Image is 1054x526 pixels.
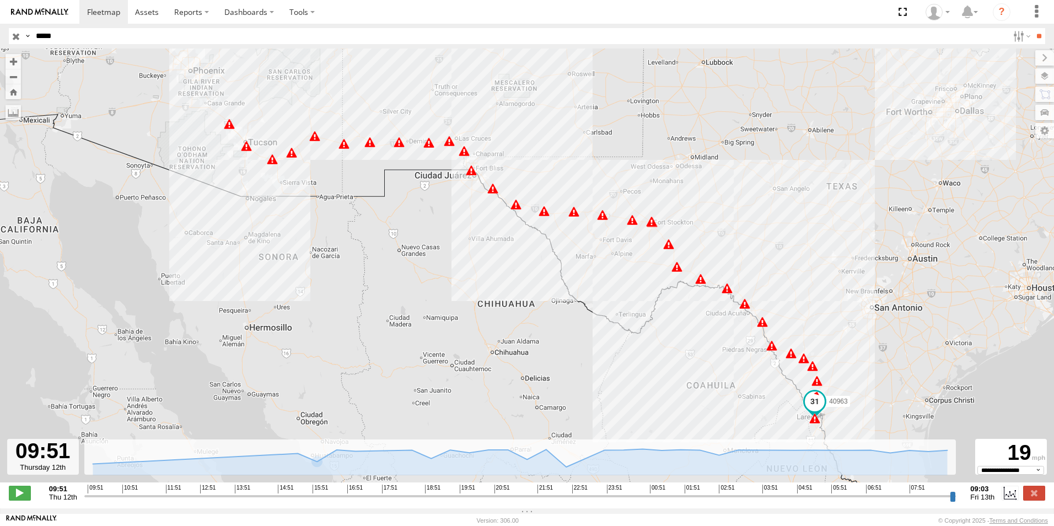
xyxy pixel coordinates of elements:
span: 40963 [829,398,847,405]
div: © Copyright 2025 - [938,517,1048,524]
button: Zoom out [6,69,21,84]
strong: 09:03 [970,485,994,493]
div: Caseta Laredo TX [922,4,954,20]
span: 01:51 [685,485,700,493]
span: 14:51 [278,485,293,493]
span: 05:51 [831,485,847,493]
a: Visit our Website [6,515,57,526]
label: Search Query [23,28,32,44]
span: 22:51 [572,485,588,493]
label: Play/Stop [9,486,31,500]
span: 11:51 [166,485,181,493]
span: 16:51 [347,485,363,493]
span: 00:51 [650,485,665,493]
span: 02:51 [719,485,734,493]
span: 06:51 [866,485,881,493]
img: rand-logo.svg [11,8,68,16]
span: 10:51 [122,485,138,493]
span: 20:51 [494,485,510,493]
label: Map Settings [1035,123,1054,138]
span: Thu 12th Jun 2025 [49,493,77,501]
span: 12:51 [200,485,216,493]
button: Zoom in [6,54,21,69]
span: 17:51 [382,485,397,493]
span: 03:51 [762,485,778,493]
label: Search Filter Options [1009,28,1033,44]
span: 07:51 [910,485,925,493]
a: Terms and Conditions [990,517,1048,524]
span: 15:51 [313,485,328,493]
div: 19 [977,441,1045,466]
button: Zoom Home [6,84,21,99]
span: 13:51 [235,485,250,493]
span: 21:51 [537,485,553,493]
label: Close [1023,486,1045,500]
span: Fri 13th Jun 2025 [970,493,994,501]
div: 5 [809,413,820,424]
strong: 09:51 [49,485,77,493]
span: 09:51 [88,485,103,493]
span: 04:51 [797,485,813,493]
label: Measure [6,105,21,120]
span: 18:51 [425,485,440,493]
span: 19:51 [460,485,475,493]
div: Version: 306.00 [477,517,519,524]
i: ? [993,3,1010,21]
span: 23:51 [607,485,622,493]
